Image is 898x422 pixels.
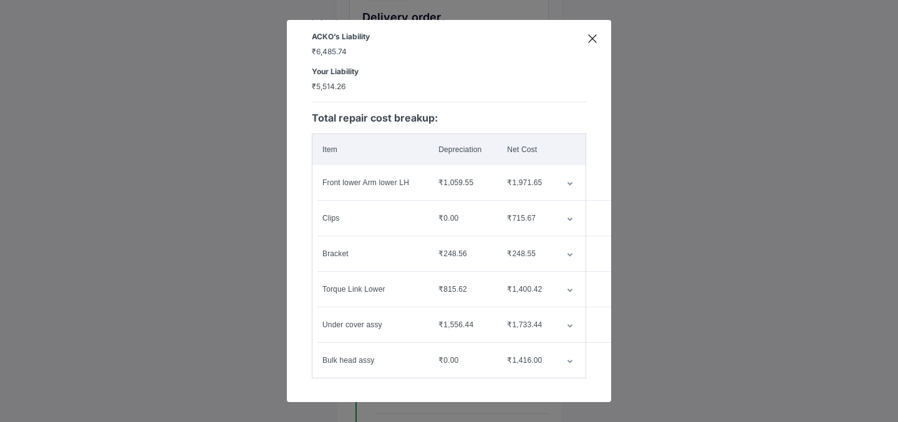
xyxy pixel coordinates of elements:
div: ₹1,971.65 [507,177,547,188]
h6: ACKO’s Liability [312,32,586,41]
div: Torque Link Lower [322,284,418,295]
div: ₹715.67 [507,213,547,224]
div: Front lower Arm lower LH [322,177,418,188]
div: ₹1,400.42 [507,284,547,295]
h5: Total repair cost breakup: [312,112,586,123]
div: ₹1,416.00 [507,355,547,366]
div: Item [322,144,418,155]
div: ₹0.00 [438,355,487,366]
h6: Your Liability [312,67,586,76]
span: ₹6,485.74 [312,46,586,57]
div: ₹0.00 [438,213,487,224]
table: customized table [312,133,586,378]
div: ₹248.56 [438,248,487,259]
div: ₹1,556.44 [438,319,487,330]
div: ₹815.62 [438,284,487,295]
div: ₹1,059.55 [438,177,487,188]
div: Net Cost [507,144,547,155]
div: Depreciation [438,144,487,155]
div: ₹248.55 [507,248,547,259]
div: Bracket [322,248,418,259]
span: ₹5,514.26 [312,81,586,92]
div: Under cover assy [322,319,418,330]
div: Clips [322,213,418,224]
div: ₹1,733.44 [507,319,547,330]
div: Bulk head assy [322,355,418,366]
